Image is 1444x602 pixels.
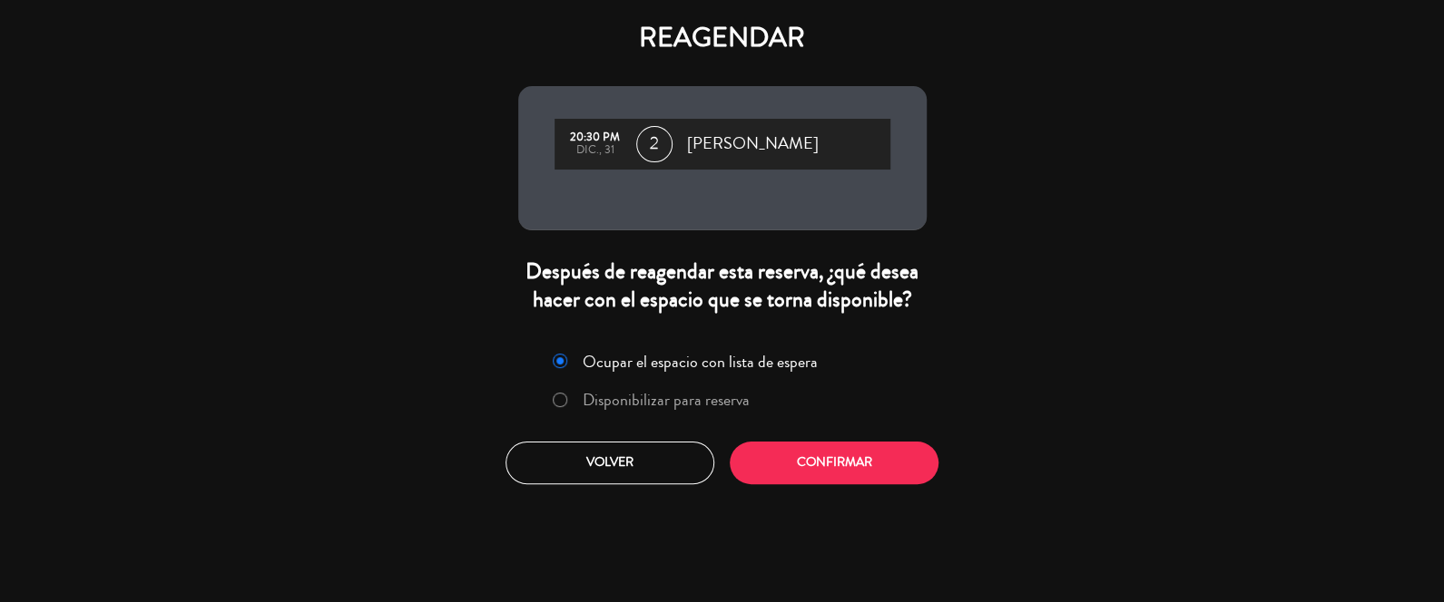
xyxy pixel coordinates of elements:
button: Confirmar [730,442,938,484]
span: 2 [636,126,673,162]
label: Disponibilizar para reserva [583,392,750,408]
span: [PERSON_NAME] [687,131,819,158]
div: dic., 31 [564,144,627,157]
label: Ocupar el espacio con lista de espera [583,354,818,370]
div: 20:30 PM [564,131,627,144]
div: Después de reagendar esta reserva, ¿qué desea hacer con el espacio que se torna disponible? [518,257,927,314]
h4: REAGENDAR [518,22,927,54]
button: Volver [506,442,714,484]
